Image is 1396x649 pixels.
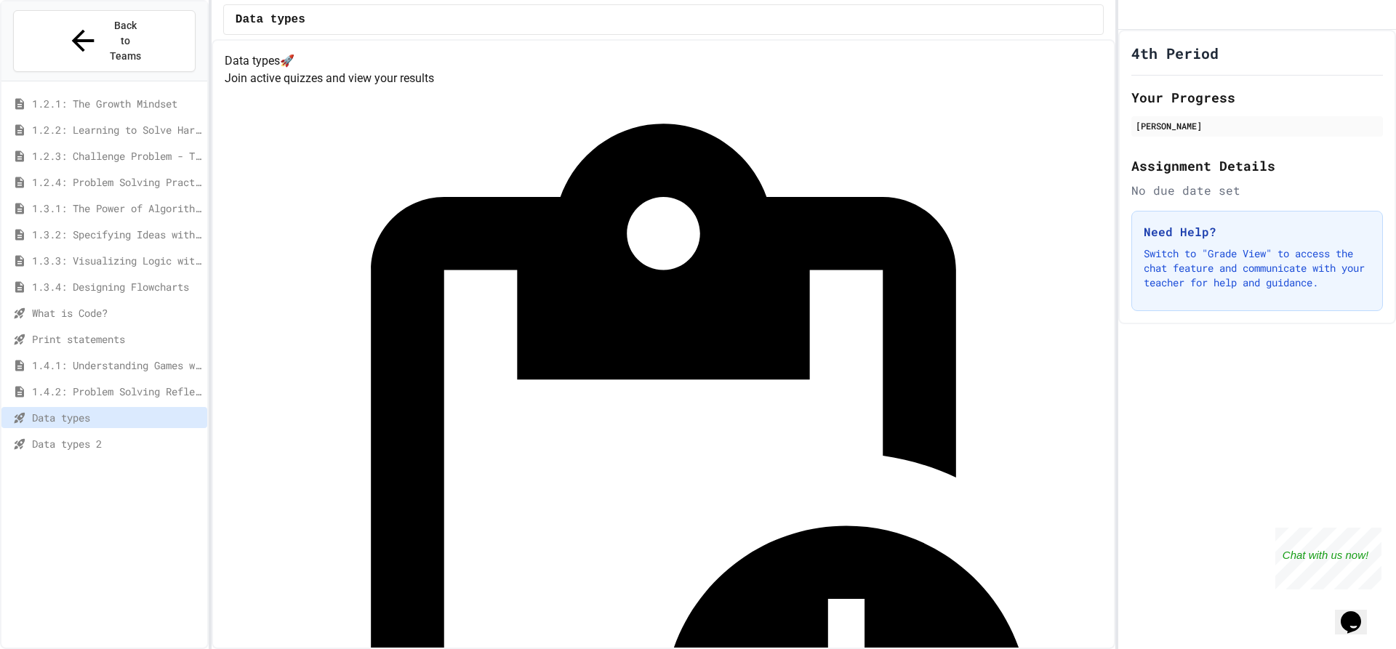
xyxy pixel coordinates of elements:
span: 1.2.3: Challenge Problem - The Bridge [32,148,201,164]
h2: Assignment Details [1131,156,1383,176]
iframe: chat widget [1335,591,1381,634]
iframe: chat widget [1275,528,1381,589]
div: No due date set [1131,182,1383,199]
span: What is Code? [32,305,201,321]
h4: Data types 🚀 [225,52,1102,70]
span: Print statements [32,331,201,347]
p: Join active quizzes and view your results [225,70,1102,87]
button: Back to Teams [13,10,196,72]
span: 1.3.1: The Power of Algorithms [32,201,201,216]
span: Back to Teams [108,18,143,64]
span: 1.3.4: Designing Flowcharts [32,279,201,294]
span: 1.2.2: Learning to Solve Hard Problems [32,122,201,137]
h1: 4th Period [1131,43,1219,63]
h3: Need Help? [1144,223,1371,241]
p: Switch to "Grade View" to access the chat feature and communicate with your teacher for help and ... [1144,246,1371,290]
h2: Your Progress [1131,87,1383,108]
span: 1.4.2: Problem Solving Reflection [32,384,201,399]
span: 1.2.1: The Growth Mindset [32,96,201,111]
span: 1.2.4: Problem Solving Practice [32,174,201,190]
span: 1.4.1: Understanding Games with Flowcharts [32,358,201,373]
span: 1.3.2: Specifying Ideas with Pseudocode [32,227,201,242]
div: [PERSON_NAME] [1136,119,1379,132]
span: Data types [236,11,305,28]
span: Data types [32,410,201,425]
span: 1.3.3: Visualizing Logic with Flowcharts [32,253,201,268]
span: Data types 2 [32,436,201,451]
